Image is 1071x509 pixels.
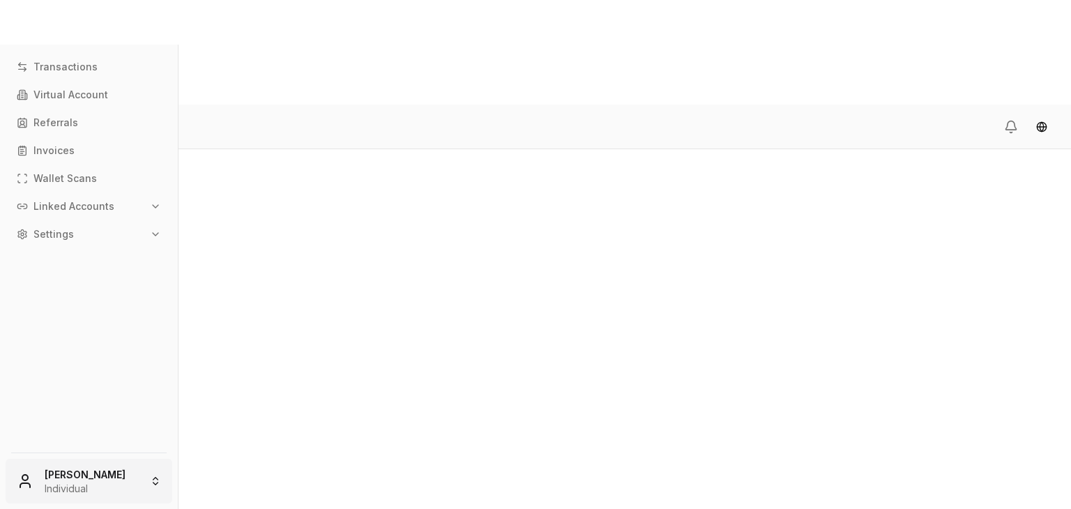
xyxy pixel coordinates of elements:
[11,223,167,245] button: Settings
[33,229,74,239] p: Settings
[33,174,97,183] p: Wallet Scans
[11,167,167,190] a: Wallet Scans
[45,467,139,482] p: [PERSON_NAME]
[45,482,139,496] p: Individual
[11,139,167,162] a: Invoices
[33,118,78,128] p: Referrals
[11,195,167,218] button: Linked Accounts
[11,112,167,134] a: Referrals
[33,146,75,155] p: Invoices
[6,459,172,503] button: [PERSON_NAME]Individual
[33,202,114,211] p: Linked Accounts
